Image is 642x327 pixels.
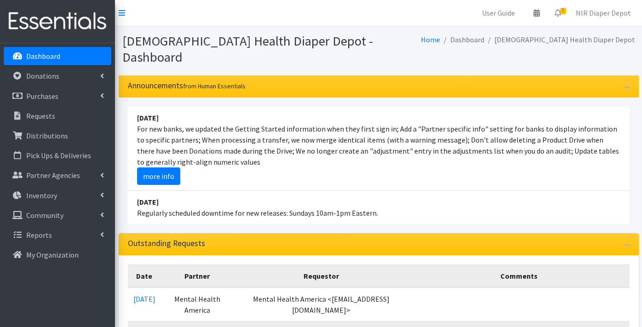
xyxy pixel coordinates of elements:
[4,206,111,224] a: Community
[26,211,63,220] p: Community
[128,265,161,288] th: Date
[26,171,80,180] p: Partner Agencies
[183,82,246,90] small: from Human Essentials
[4,47,111,65] a: Dashboard
[4,226,111,244] a: Reports
[4,126,111,145] a: Distributions
[137,197,159,207] strong: [DATE]
[128,81,246,91] h3: Announcements
[26,151,91,160] p: Pick Ups & Deliveries
[409,265,630,288] th: Comments
[4,246,111,264] a: My Organization
[4,107,111,125] a: Requests
[133,294,155,304] a: [DATE]
[128,191,630,224] li: Regularly scheduled downtime for new releases: Sundays 10am-1pm Eastern.
[26,250,79,259] p: My Organization
[26,111,55,120] p: Requests
[547,4,568,22] a: 3
[421,35,440,44] a: Home
[122,33,375,65] h1: [DEMOGRAPHIC_DATA] Health Diaper Depot - Dashboard
[128,239,205,248] h3: Outstanding Requests
[234,265,408,288] th: Requestor
[568,4,638,22] a: NIR Diaper Depot
[4,87,111,105] a: Purchases
[26,92,58,101] p: Purchases
[4,67,111,85] a: Donations
[128,107,630,191] li: For new banks, we updated the Getting Started information when they first sign in; Add a "Partner...
[560,8,566,14] span: 3
[137,113,159,122] strong: [DATE]
[440,33,484,46] li: Dashboard
[161,265,234,288] th: Partner
[4,166,111,184] a: Partner Agencies
[26,52,60,61] p: Dashboard
[484,33,635,46] li: [DEMOGRAPHIC_DATA] Health Diaper Depot
[161,287,234,321] td: Mental Health America
[26,230,52,240] p: Reports
[137,167,180,185] a: more info
[4,6,111,37] img: HumanEssentials
[234,287,408,321] td: Mental Health America <[EMAIL_ADDRESS][DOMAIN_NAME]>
[475,4,522,22] a: User Guide
[4,146,111,165] a: Pick Ups & Deliveries
[26,191,57,200] p: Inventory
[26,131,68,140] p: Distributions
[26,71,59,80] p: Donations
[4,186,111,205] a: Inventory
